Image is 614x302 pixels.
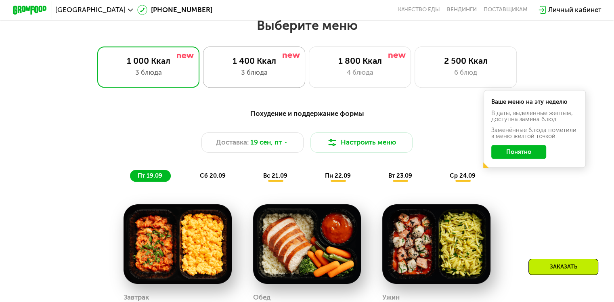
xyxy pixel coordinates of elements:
[27,17,587,34] h2: Выберите меню
[200,172,226,179] span: сб 20.09
[491,110,578,122] div: В даты, выделенные желтым, доступна замена блюд.
[216,137,249,147] span: Доставка:
[310,132,413,153] button: Настроить меню
[423,56,508,66] div: 2 500 Ккал
[398,6,440,13] a: Качество еды
[250,137,282,147] span: 19 сен, пт
[548,5,601,15] div: Личный кабинет
[106,56,191,66] div: 1 000 Ккал
[491,99,578,105] div: Ваше меню на эту неделю
[450,172,476,179] span: ср 24.09
[484,6,528,13] div: поставщикам
[491,127,578,139] div: Заменённые блюда пометили в меню жёлтой точкой.
[447,6,477,13] a: Вендинги
[55,6,126,13] span: [GEOGRAPHIC_DATA]
[528,259,598,275] div: Заказать
[388,172,412,179] span: вт 23.09
[138,172,162,179] span: пт 19.09
[137,5,212,15] a: [PHONE_NUMBER]
[423,67,508,78] div: 6 блюд
[491,145,546,159] button: Понятно
[263,172,287,179] span: вс 21.09
[318,67,402,78] div: 4 блюда
[106,67,191,78] div: 3 блюда
[212,67,296,78] div: 3 блюда
[212,56,296,66] div: 1 400 Ккал
[54,108,560,119] div: Похудение и поддержание формы
[325,172,351,179] span: пн 22.09
[318,56,402,66] div: 1 800 Ккал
